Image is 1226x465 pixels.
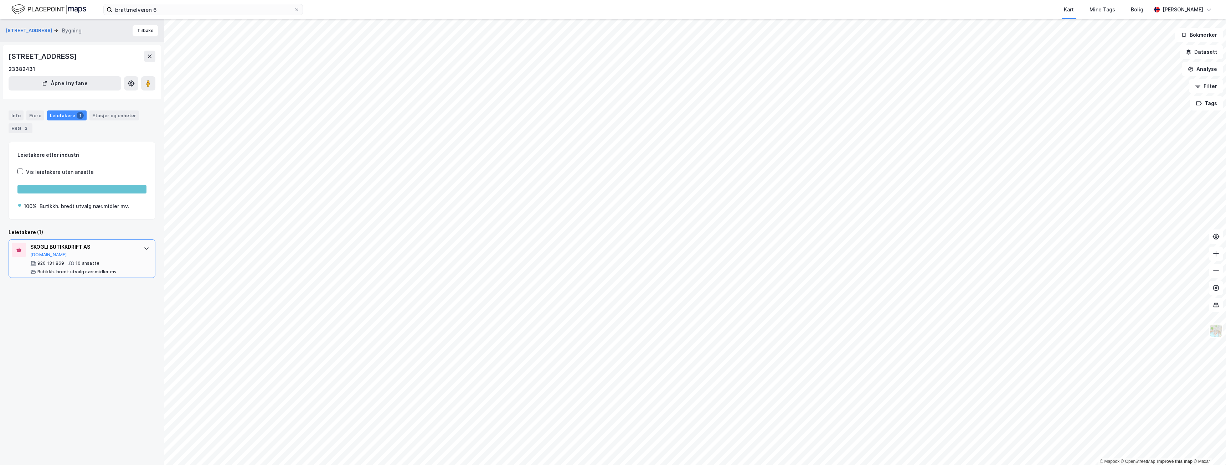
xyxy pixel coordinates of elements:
div: Leietakere (1) [9,228,155,237]
div: [STREET_ADDRESS] [9,51,78,62]
div: Leietakere [47,110,87,120]
div: 926 131 869 [37,260,64,266]
button: Analyse [1182,62,1223,76]
div: Vis leietakere uten ansatte [26,168,94,176]
div: Info [9,110,24,120]
button: [DOMAIN_NAME] [30,252,67,258]
div: 1 [77,112,84,119]
div: Etasjer og enheter [92,112,136,119]
a: Improve this map [1157,459,1192,464]
div: Kart [1064,5,1074,14]
button: Åpne i ny fane [9,76,121,91]
button: Tilbake [133,25,158,36]
div: Bolig [1131,5,1143,14]
img: logo.f888ab2527a4732fd821a326f86c7f29.svg [11,3,86,16]
a: Mapbox [1100,459,1119,464]
div: Eiere [26,110,44,120]
div: 10 ansatte [76,260,99,266]
div: SKOGLI BUTIKKDRIFT AS [30,243,136,251]
div: [PERSON_NAME] [1163,5,1203,14]
div: ESG [9,123,32,133]
div: Kontrollprogram for chat [1190,431,1226,465]
div: Butikkh. bredt utvalg nær.midler mv. [37,269,118,275]
div: Butikkh. bredt utvalg nær.midler mv. [40,202,129,211]
button: Tags [1190,96,1223,110]
div: Leietakere etter industri [17,151,146,159]
button: Bokmerker [1175,28,1223,42]
button: Datasett [1180,45,1223,59]
img: Z [1209,324,1223,337]
button: [STREET_ADDRESS] [6,27,54,34]
div: Mine Tags [1090,5,1115,14]
button: Filter [1189,79,1223,93]
div: 23382431 [9,65,35,73]
div: 2 [22,125,30,132]
input: Søk på adresse, matrikkel, gårdeiere, leietakere eller personer [112,4,294,15]
div: 100% [24,202,37,211]
a: OpenStreetMap [1121,459,1155,464]
iframe: Chat Widget [1190,431,1226,465]
div: Bygning [62,26,82,35]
